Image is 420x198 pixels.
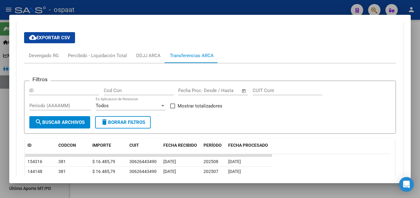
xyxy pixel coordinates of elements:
[29,52,59,59] div: Devengado RG
[127,139,161,159] datatable-header-cell: CUIT
[35,118,42,126] mat-icon: search
[68,52,127,59] div: Percibido - Liquidación Total
[58,169,66,174] span: 381
[101,120,145,125] span: Borrar Filtros
[29,34,36,41] mat-icon: cloud_download
[29,76,51,83] h3: Filtros
[178,88,203,93] input: Fecha inicio
[178,102,222,110] span: Mostrar totalizadores
[136,52,161,59] div: DDJJ ARCA
[56,139,78,159] datatable-header-cell: CODCON
[96,103,109,108] span: Todos
[129,158,157,165] div: 30626443490
[241,87,248,95] button: Open calendar
[92,143,111,148] span: IMPORTE
[228,169,241,174] span: [DATE]
[25,139,56,159] datatable-header-cell: ID
[209,88,239,93] input: Fecha fin
[27,159,42,164] span: 154316
[92,159,115,164] span: $ 16.485,79
[35,120,85,125] span: Buscar Archivos
[58,159,66,164] span: 381
[226,139,272,159] datatable-header-cell: FECHA PROCESADO
[228,143,268,148] span: FECHA PROCESADO
[163,143,197,148] span: FECHA RECIBIDO
[204,143,222,148] span: PERÍODO
[204,169,218,174] span: 202507
[161,139,201,159] datatable-header-cell: FECHA RECIBIDO
[29,35,70,40] span: Exportar CSV
[129,168,157,175] div: 30626443490
[129,143,139,148] span: CUIT
[170,52,214,59] div: Transferencias ARCA
[101,118,108,126] mat-icon: delete
[399,177,414,192] div: Open Intercom Messenger
[95,116,151,128] button: Borrar Filtros
[90,139,127,159] datatable-header-cell: IMPORTE
[58,143,76,148] span: CODCON
[163,159,176,164] span: [DATE]
[201,139,226,159] datatable-header-cell: PERÍODO
[24,32,75,43] button: Exportar CSV
[228,159,241,164] span: [DATE]
[27,169,42,174] span: 144148
[163,169,176,174] span: [DATE]
[27,143,31,148] span: ID
[29,116,90,128] button: Buscar Archivos
[92,169,115,174] span: $ 16.485,79
[204,159,218,164] span: 202508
